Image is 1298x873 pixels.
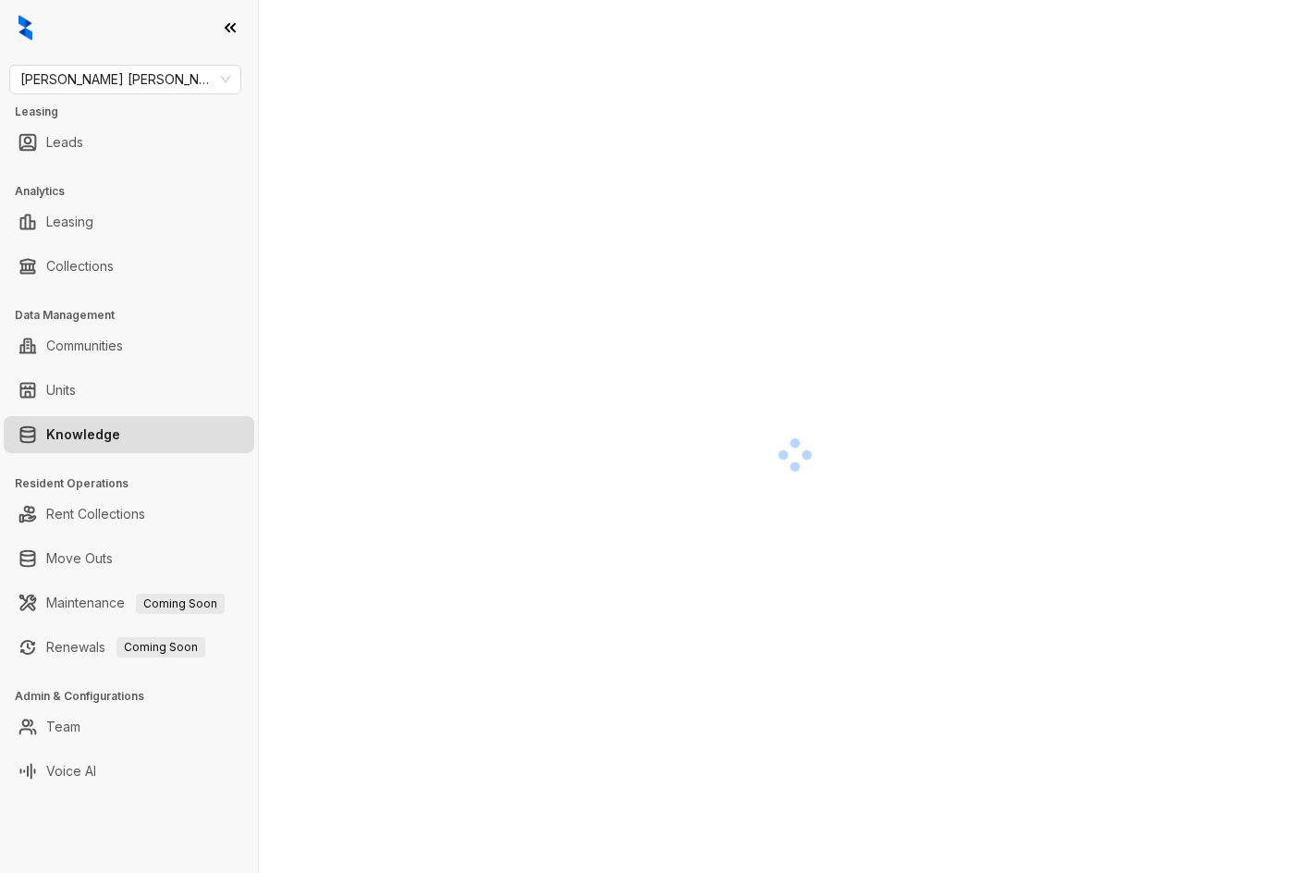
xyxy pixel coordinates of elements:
li: Knowledge [4,416,254,453]
a: Voice AI [46,753,96,790]
a: Team [46,708,80,745]
span: Gates Hudson [20,66,230,93]
a: Units [46,372,76,409]
li: Leasing [4,203,254,240]
img: logo [18,15,32,41]
li: Collections [4,248,254,285]
li: Renewals [4,629,254,666]
a: Communities [46,327,123,364]
a: Collections [46,248,114,285]
h3: Data Management [15,307,258,324]
li: Rent Collections [4,496,254,533]
li: Maintenance [4,584,254,621]
h3: Analytics [15,183,258,200]
li: Team [4,708,254,745]
a: Leasing [46,203,93,240]
li: Move Outs [4,540,254,577]
span: Coming Soon [116,637,205,658]
h3: Resident Operations [15,475,258,492]
a: Move Outs [46,540,113,577]
a: Leads [46,124,83,161]
a: RenewalsComing Soon [46,629,205,666]
li: Communities [4,327,254,364]
h3: Leasing [15,104,258,120]
a: Knowledge [46,416,120,453]
a: Rent Collections [46,496,145,533]
li: Voice AI [4,753,254,790]
span: Coming Soon [136,594,225,614]
h3: Admin & Configurations [15,688,258,705]
li: Leads [4,124,254,161]
li: Units [4,372,254,409]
